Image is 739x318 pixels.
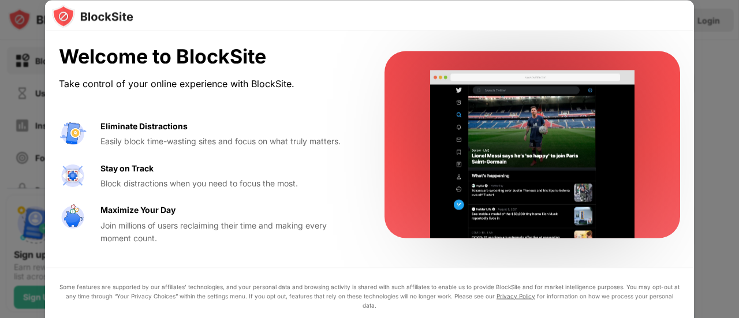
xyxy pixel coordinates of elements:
[52,5,133,28] img: logo-blocksite.svg
[497,292,535,299] a: Privacy Policy
[100,119,188,132] div: Eliminate Distractions
[100,219,357,245] div: Join millions of users reclaiming their time and making every moment count.
[59,45,357,69] div: Welcome to BlockSite
[100,204,176,216] div: Maximize Your Day
[59,119,87,147] img: value-avoid-distractions.svg
[59,162,87,189] img: value-focus.svg
[100,162,154,174] div: Stay on Track
[59,282,680,309] div: Some features are supported by our affiliates’ technologies, and your personal data and browsing ...
[100,177,357,189] div: Block distractions when you need to focus the most.
[59,204,87,231] img: value-safe-time.svg
[100,135,357,148] div: Easily block time-wasting sites and focus on what truly matters.
[59,75,357,92] div: Take control of your online experience with BlockSite.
